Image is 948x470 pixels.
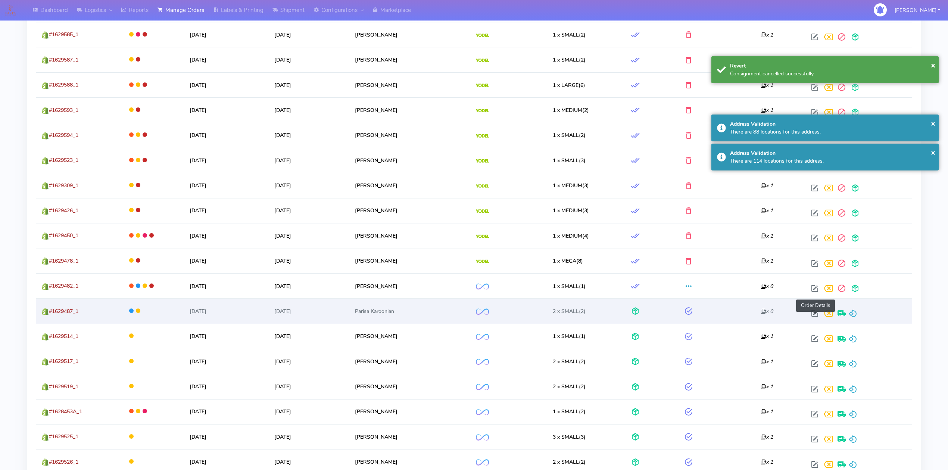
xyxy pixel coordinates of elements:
[184,223,269,248] td: [DATE]
[49,81,78,88] span: #1629588_1
[49,383,78,390] span: #1629519_1
[761,31,773,38] i: x 1
[761,308,773,315] i: x 0
[349,148,470,173] td: [PERSON_NAME]
[553,458,579,466] span: 2 x SMALL
[553,257,583,264] span: (8)
[761,433,773,441] i: x 1
[184,97,269,122] td: [DATE]
[349,223,470,248] td: [PERSON_NAME]
[761,383,773,390] i: x 1
[553,283,579,290] span: 1 x SMALL
[268,424,349,449] td: [DATE]
[761,333,773,340] i: x 1
[476,283,489,290] img: OnFleet
[761,232,773,239] i: x 1
[184,424,269,449] td: [DATE]
[268,273,349,298] td: [DATE]
[41,232,49,240] img: shopify.png
[553,433,586,441] span: (3)
[553,458,586,466] span: (2)
[184,324,269,349] td: [DATE]
[730,120,933,128] div: Address Validation
[931,60,935,70] span: ×
[730,157,933,165] div: There are 114 locations for this address.
[476,159,489,163] img: Yodel
[889,3,946,18] button: [PERSON_NAME]
[268,148,349,173] td: [DATE]
[41,56,49,64] img: shopify.png
[49,182,78,189] span: #1629309_1
[931,118,935,129] button: Close
[41,383,49,391] img: shopify.png
[268,47,349,72] td: [DATE]
[49,433,78,440] span: #1629525_1
[931,147,935,158] button: Close
[41,358,49,366] img: shopify.png
[553,31,579,38] span: 1 x SMALL
[184,22,269,47] td: [DATE]
[931,147,935,157] span: ×
[41,458,49,466] img: shopify.png
[49,333,78,340] span: #1629514_1
[41,408,49,416] img: shopify.png
[553,433,579,441] span: 3 x SMALL
[268,298,349,323] td: [DATE]
[476,34,489,37] img: Yodel
[761,458,773,466] i: x 1
[553,107,589,114] span: (2)
[349,47,470,72] td: [PERSON_NAME]
[553,207,582,214] span: 1 x MEDIUM
[476,109,489,113] img: Yodel
[476,334,489,340] img: OnFleet
[184,72,269,97] td: [DATE]
[41,31,49,39] img: shopify.png
[553,308,586,315] span: (2)
[553,257,576,264] span: 1 x MEGA
[730,70,933,78] div: Consignment cancelled successfully.
[268,198,349,223] td: [DATE]
[49,157,78,164] span: #1629523_1
[41,207,49,215] img: shopify.png
[761,358,773,365] i: x 1
[268,248,349,273] td: [DATE]
[349,22,470,47] td: [PERSON_NAME]
[730,128,933,136] div: There are 88 locations for this address.
[476,84,489,87] img: Yodel
[49,207,78,214] span: #1629426_1
[41,82,49,89] img: shopify.png
[268,22,349,47] td: [DATE]
[553,132,579,139] span: 1 x SMALL
[761,283,773,290] i: x 0
[553,358,586,365] span: (2)
[349,97,470,122] td: [PERSON_NAME]
[41,132,49,140] img: shopify.png
[184,248,269,273] td: [DATE]
[268,399,349,424] td: [DATE]
[49,282,78,289] span: #1629482_1
[553,82,579,89] span: 1 x LARGE
[349,72,470,97] td: [PERSON_NAME]
[184,47,269,72] td: [DATE]
[931,60,935,71] button: Close
[553,358,579,365] span: 2 x SMALL
[349,349,470,374] td: [PERSON_NAME]
[349,198,470,223] td: [PERSON_NAME]
[761,408,773,415] i: x 1
[553,182,582,189] span: 1 x MEDIUM
[553,82,585,89] span: (6)
[49,308,78,315] span: #1629487_1
[41,107,49,114] img: shopify.png
[268,374,349,399] td: [DATE]
[349,123,470,148] td: [PERSON_NAME]
[476,59,489,62] img: Yodel
[553,107,582,114] span: 1 x MEDIUM
[553,308,579,315] span: 2 x SMALL
[476,184,489,188] img: Yodel
[49,132,78,139] span: #1629594_1
[49,107,78,114] span: #1629593_1
[553,157,579,164] span: 1 x SMALL
[476,134,489,138] img: Yodel
[553,232,582,239] span: 1 x MEDIUM
[41,257,49,265] img: shopify.png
